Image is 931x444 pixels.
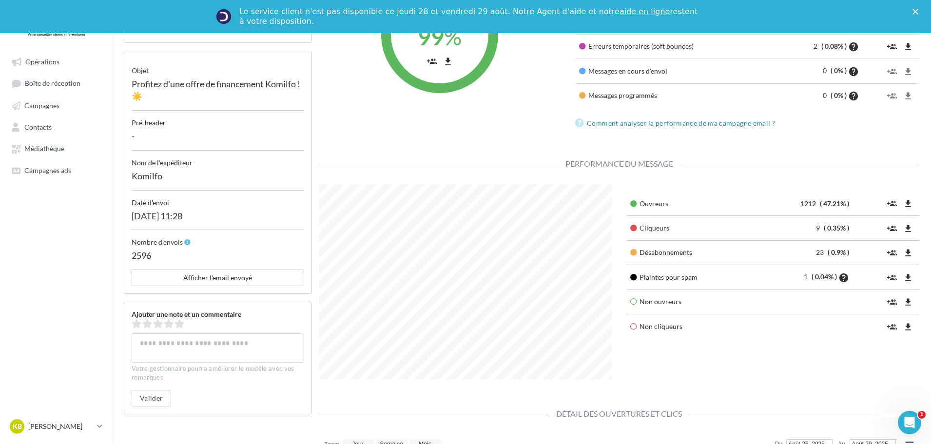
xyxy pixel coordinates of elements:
span: 23 [816,248,826,256]
span: Performance du message [558,159,680,168]
span: 2 [814,42,820,50]
span: ( 0.04% ) [812,272,837,281]
a: Comment analyser la performance de ma campagne email ? [575,117,779,129]
a: Médiathèque [6,139,106,157]
span: Boîte de réception [25,79,80,88]
button: group_add [885,294,899,310]
button: group_add [885,39,899,55]
a: Opérations [6,53,106,70]
a: Campagnes [6,97,106,114]
span: 9 [816,224,822,232]
td: Messages en cours d'envoi [575,59,762,83]
i: group_add [887,297,897,307]
div: Ajouter une note et un commentaire [132,309,304,319]
i: group_add [887,273,897,283]
i: group_add [887,224,897,233]
td: Non ouvreurs [626,290,853,314]
button: Valider [132,390,171,406]
i: group_add [887,199,897,209]
span: 99 [418,23,444,50]
button: group_add [885,88,899,104]
td: Plaintes pour spam [626,265,756,290]
button: file_download [901,245,915,261]
div: Profitez d'une offre de financement Komilfo !☀️ [132,76,304,111]
button: file_download [901,195,915,212]
div: [DATE] 11:28 [132,208,304,231]
div: - [132,128,304,151]
button: file_download [901,63,915,79]
td: Ouvreurs [626,192,756,216]
span: ( 0% ) [831,66,847,75]
img: Profile image for Service-Client [216,9,232,24]
span: 0 [823,91,829,99]
iframe: Intercom live chat [898,411,921,434]
div: Pré-header [132,111,304,128]
button: file_download [901,294,915,310]
div: Votre gestionnaire pourra améliorer le modèle avec vos remarques [132,363,304,382]
button: group_add [885,195,899,212]
button: group_add [885,269,899,285]
button: group_add [885,63,899,79]
i: group_add [887,91,897,101]
span: Détail des ouvertures et clics [549,409,689,418]
button: Afficher l'email envoyé [132,270,304,286]
i: file_download [903,91,913,101]
i: file_download [903,42,913,52]
div: Date d'envoi [132,191,304,208]
button: file_download [901,269,915,285]
button: group_add [885,245,899,261]
span: 0 [823,66,829,75]
span: 1 [804,272,810,281]
td: Cliqueurs [626,216,756,240]
i: file_download [903,67,913,77]
div: Komilfo [132,168,304,191]
span: Contacts [24,123,52,131]
div: Nom de l'expéditeur [132,151,304,168]
i: file_download [903,297,913,307]
a: Campagnes ads [6,161,106,179]
i: help [838,273,849,283]
div: Fermer [912,9,922,15]
a: KB [PERSON_NAME] [8,417,104,436]
i: group_add [427,57,437,66]
button: file_download [441,53,455,69]
div: objet [132,58,304,76]
span: 1 [918,411,926,419]
i: file_download [903,199,913,209]
p: [PERSON_NAME] [28,422,93,431]
i: help [848,42,859,52]
div: 2596 [132,247,304,270]
span: Nombre d'envois [132,238,183,246]
i: file_download [903,273,913,283]
span: Opérations [25,58,59,66]
button: group_add [885,318,899,334]
span: ( 0.9% ) [828,248,849,256]
a: Contacts [6,118,106,135]
i: group_add [887,322,897,332]
i: help [848,91,859,101]
button: file_download [901,39,915,55]
i: group_add [887,248,897,258]
button: file_download [901,88,915,104]
span: ( 0% ) [831,91,847,99]
button: file_download [901,318,915,334]
span: ( 47.21% ) [820,199,849,208]
i: file_download [443,57,453,66]
td: Désabonnements [626,240,756,265]
a: Boîte de réception [6,74,106,92]
i: group_add [887,42,897,52]
i: group_add [887,67,897,77]
span: ( 0.08% ) [821,42,847,50]
span: ( 0.35% ) [824,224,849,232]
button: group_add [425,53,439,69]
i: help [848,67,859,77]
td: Messages programmés [575,83,762,108]
td: Erreurs temporaires (soft bounces) [575,34,762,58]
td: Non cliqueurs [626,314,853,339]
span: Campagnes ads [24,166,71,174]
div: Le service client n'est pas disponible ce jeudi 28 et vendredi 29 août. Notre Agent d'aide et not... [239,7,699,26]
span: Campagnes [24,101,59,110]
i: file_download [903,322,913,332]
button: group_add [885,220,899,236]
span: 1212 [800,199,818,208]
